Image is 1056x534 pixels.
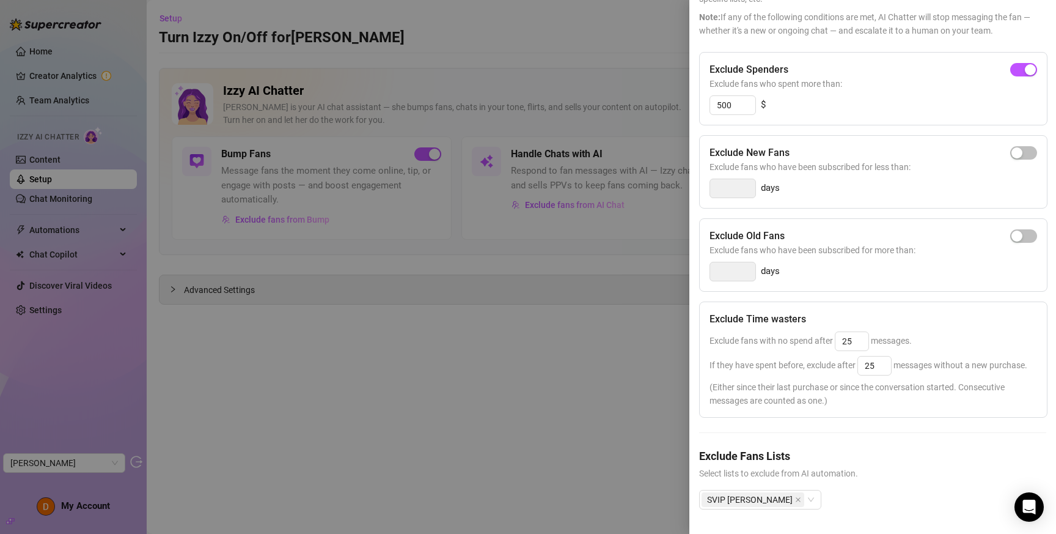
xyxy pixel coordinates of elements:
[707,493,793,506] span: SVIP [PERSON_NAME]
[710,229,785,243] h5: Exclude Old Fans
[699,12,721,22] span: Note:
[710,360,1027,370] span: If they have spent before, exclude after messages without a new purchase.
[710,336,912,346] span: Exclude fans with no spend after messages.
[761,181,780,196] span: days
[710,312,806,327] h5: Exclude Time wasters
[761,264,780,279] span: days
[699,10,1046,37] span: If any of the following conditions are met, AI Chatter will stop messaging the fan — whether it's...
[699,467,1046,480] span: Select lists to exclude from AI automation.
[795,497,801,503] span: close
[1014,492,1044,522] div: Open Intercom Messenger
[761,98,766,113] span: $
[710,243,1037,257] span: Exclude fans who have been subscribed for more than:
[710,62,788,77] h5: Exclude Spenders
[710,77,1037,91] span: Exclude fans who spent more than:
[710,146,790,160] h5: Exclude New Fans
[699,448,1046,464] h5: Exclude Fans Lists
[710,380,1037,407] span: (Either since their last purchase or since the conversation started. Consecutive messages are cou...
[710,160,1037,174] span: Exclude fans who have been subscribed for less than:
[702,492,804,507] span: SVIP TOMMY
